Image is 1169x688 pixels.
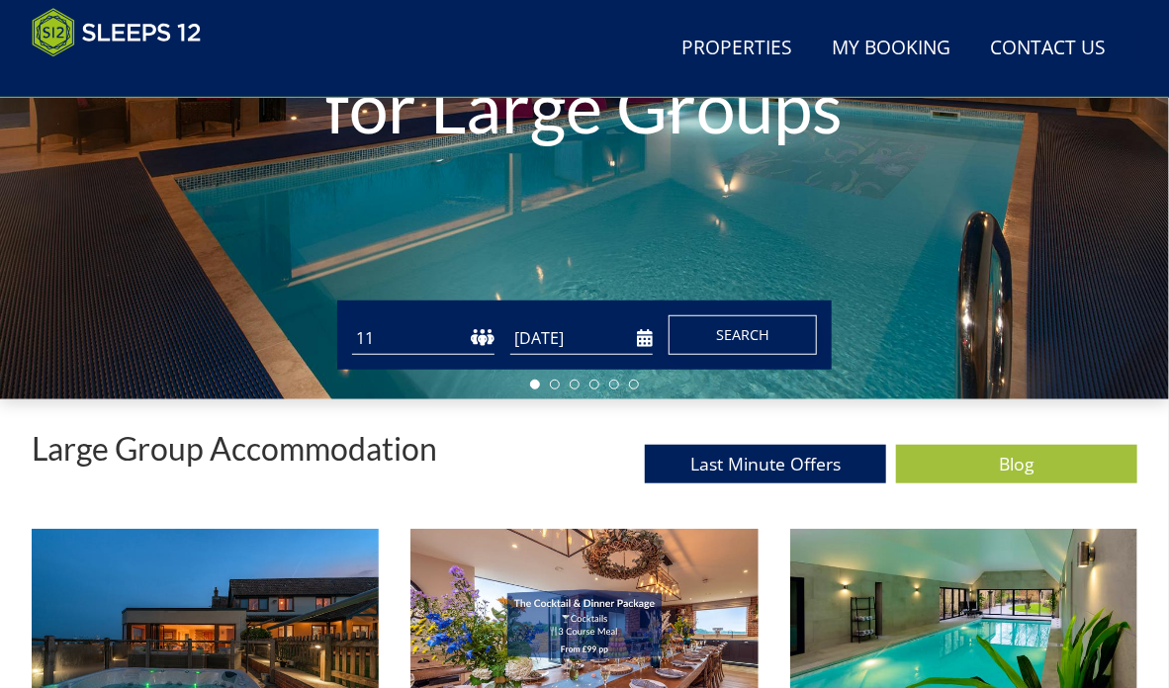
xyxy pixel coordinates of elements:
span: Search [716,325,769,344]
a: Blog [896,445,1137,483]
iframe: Customer reviews powered by Trustpilot [22,69,229,86]
a: Properties [674,27,800,71]
a: My Booking [824,27,958,71]
img: Sleeps 12 [32,8,202,57]
a: Last Minute Offers [645,445,886,483]
button: Search [669,315,817,355]
a: Contact Us [982,27,1114,71]
input: Arrival Date [510,322,653,355]
p: Large Group Accommodation [32,431,437,466]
